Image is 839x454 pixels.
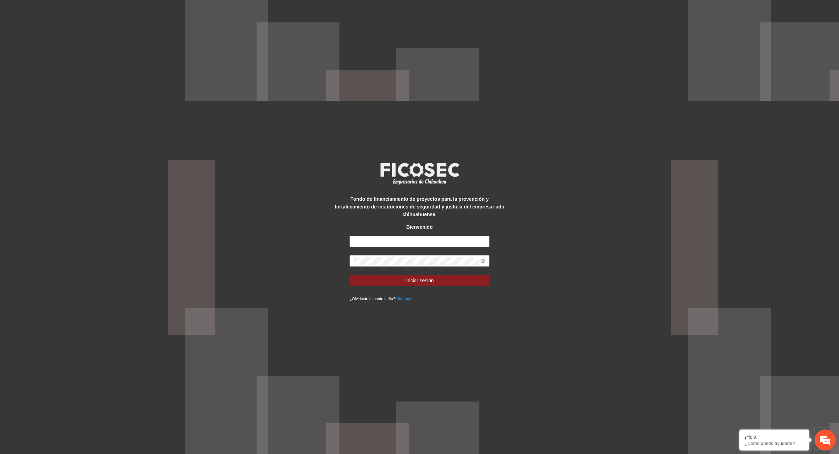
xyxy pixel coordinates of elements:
span: Iniciar sesión [405,277,434,284]
button: Iniciar sesión [350,275,489,286]
img: logo [376,161,463,186]
strong: Bienvenido [406,224,432,230]
div: ¡Hola! [745,434,804,440]
span: eye-invisible [480,258,485,263]
a: Click aqui [395,297,413,301]
small: ¿Olvidaste tu contraseña? [350,297,412,301]
p: ¿Cómo puedo ayudarte? [745,441,804,446]
strong: Fondo de financiamiento de proyectos para la prevención y fortalecimiento de instituciones de seg... [335,196,504,217]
